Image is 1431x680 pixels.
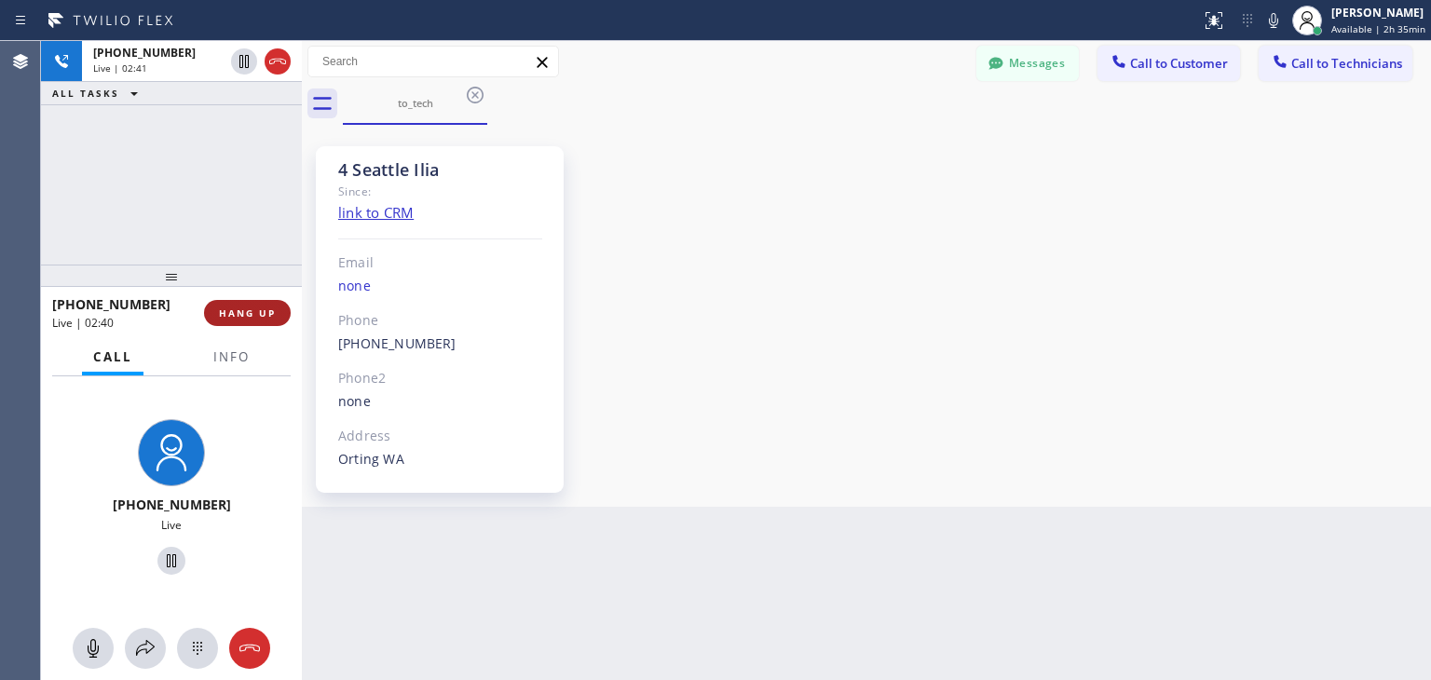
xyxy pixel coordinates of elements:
span: HANG UP [219,306,276,320]
a: link to CRM [338,203,414,222]
div: Address [338,426,542,447]
div: 4 Seattle Ilia [338,159,542,181]
span: ALL TASKS [52,87,119,100]
div: Phone [338,310,542,332]
button: Open dialpad [177,628,218,669]
button: Hold Customer [157,547,185,575]
button: Messages [976,46,1079,81]
span: [PHONE_NUMBER] [93,45,196,61]
span: Live | 02:41 [93,61,147,75]
div: Orting WA [338,449,542,470]
span: Live | 02:40 [52,315,114,331]
span: Live [161,517,182,533]
button: Hang up [265,48,291,75]
span: Call to Customer [1130,55,1228,72]
span: Info [213,348,250,365]
button: Hold Customer [231,48,257,75]
div: Phone2 [338,368,542,389]
div: to_tech [345,96,485,110]
span: Call [93,348,132,365]
button: Open directory [125,628,166,669]
div: none [338,276,542,297]
button: Hang up [229,628,270,669]
input: Search [308,47,558,76]
button: HANG UP [204,300,291,326]
button: Info [202,339,261,375]
div: [PERSON_NAME] [1331,5,1425,20]
button: Call to Customer [1097,46,1240,81]
span: Call to Technicians [1291,55,1402,72]
span: [PHONE_NUMBER] [52,295,170,313]
a: [PHONE_NUMBER] [338,334,457,352]
button: Mute [73,628,114,669]
button: Call to Technicians [1259,46,1412,81]
span: Available | 2h 35min [1331,22,1425,35]
span: [PHONE_NUMBER] [113,496,231,513]
button: Mute [1261,7,1287,34]
div: none [338,391,542,413]
div: Email [338,252,542,274]
button: Call [82,339,143,375]
div: Since: [338,181,542,202]
button: ALL TASKS [41,82,157,104]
